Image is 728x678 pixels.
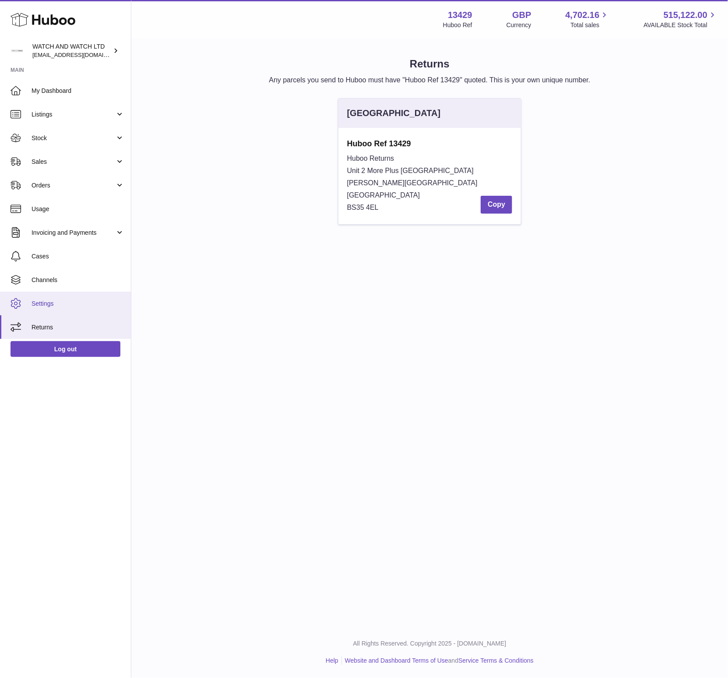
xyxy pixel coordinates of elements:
span: Invoicing and Payments [32,229,115,237]
span: [PERSON_NAME][GEOGRAPHIC_DATA] [347,179,478,187]
a: Log out [11,341,120,357]
span: My Dashboard [32,87,124,95]
a: Help [326,657,338,664]
span: Cases [32,252,124,261]
span: [EMAIL_ADDRESS][DOMAIN_NAME] [32,51,129,58]
strong: GBP [512,9,531,21]
span: 4,702.16 [566,9,600,21]
span: Unit 2 More Plus [GEOGRAPHIC_DATA] [347,167,474,174]
p: Any parcels you send to Huboo must have "Huboo Ref 13429" quoted. This is your own unique number. [145,75,714,85]
span: Usage [32,205,124,213]
span: Channels [32,276,124,284]
img: baris@watchandwatch.co.uk [11,44,24,57]
span: Stock [32,134,115,142]
span: [GEOGRAPHIC_DATA] [347,191,420,199]
span: Sales [32,158,115,166]
a: Service Terms & Conditions [458,657,534,664]
strong: Huboo Ref 13429 [347,138,513,149]
p: All Rights Reserved. Copyright 2025 - [DOMAIN_NAME] [138,639,721,648]
li: and [342,657,534,665]
span: Listings [32,110,115,119]
span: AVAILABLE Stock Total [644,21,717,29]
span: Total sales [570,21,609,29]
span: Orders [32,181,115,190]
div: [GEOGRAPHIC_DATA] [347,107,441,119]
strong: 13429 [448,9,472,21]
div: Currency [506,21,531,29]
button: Copy [481,196,512,214]
span: BS35 4EL [347,204,379,211]
span: Returns [32,323,124,332]
a: Website and Dashboard Terms of Use [345,657,448,664]
span: Settings [32,300,124,308]
span: Huboo Returns [347,155,394,162]
a: 515,122.00 AVAILABLE Stock Total [644,9,717,29]
a: 4,702.16 Total sales [566,9,610,29]
h1: Returns [145,57,714,71]
div: WATCH AND WATCH LTD [32,42,111,59]
span: 515,122.00 [664,9,707,21]
div: Huboo Ref [443,21,472,29]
